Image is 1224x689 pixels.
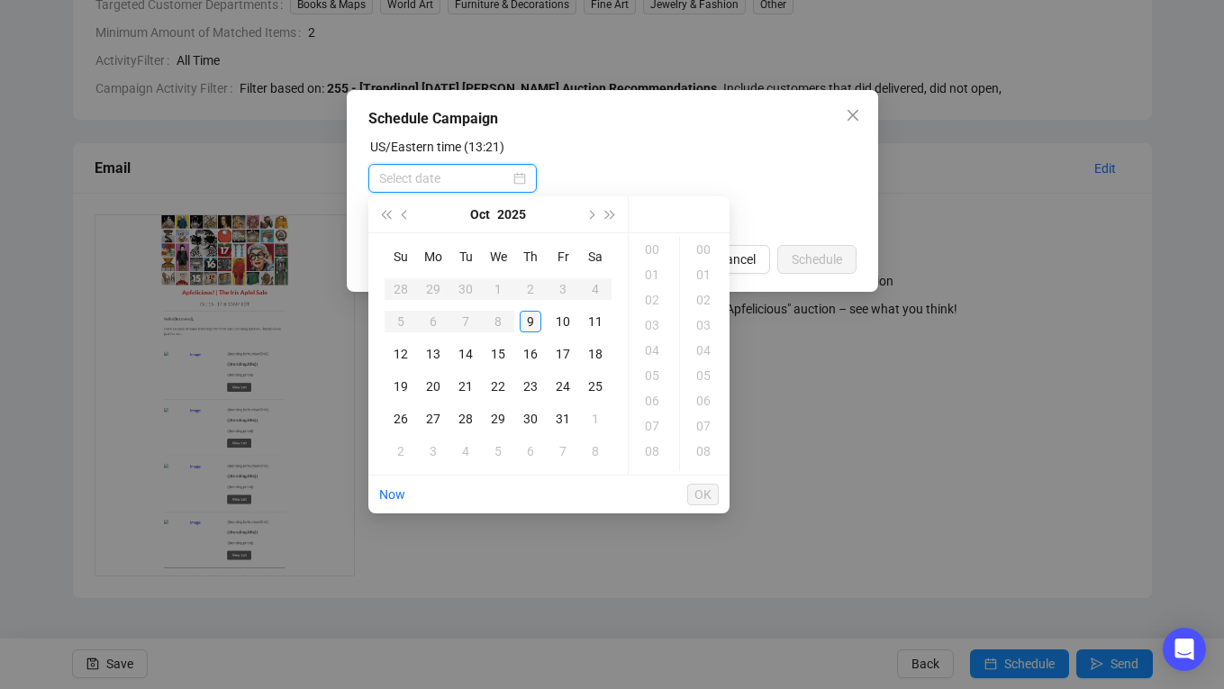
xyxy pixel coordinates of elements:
[422,408,444,430] div: 27
[552,376,574,397] div: 24
[487,343,509,365] div: 15
[455,311,476,332] div: 7
[390,408,412,430] div: 26
[449,435,482,467] td: 2025-11-04
[470,196,490,232] button: Choose a month
[547,240,579,273] th: Fr
[417,305,449,338] td: 2025-10-06
[514,370,547,403] td: 2025-10-23
[585,311,606,332] div: 11
[579,338,612,370] td: 2025-10-18
[455,343,476,365] div: 14
[547,370,579,403] td: 2025-10-24
[552,343,574,365] div: 17
[482,403,514,435] td: 2025-10-29
[632,313,675,338] div: 03
[449,305,482,338] td: 2025-10-07
[547,338,579,370] td: 2025-10-17
[684,413,727,439] div: 07
[449,240,482,273] th: Tu
[449,273,482,305] td: 2025-09-30
[370,140,504,154] label: US/Eastern time (13:21)
[487,278,509,300] div: 1
[632,464,675,489] div: 09
[684,287,727,313] div: 02
[520,408,541,430] div: 30
[718,249,756,269] span: Cancel
[455,440,476,462] div: 4
[846,108,860,122] span: close
[579,435,612,467] td: 2025-11-08
[687,484,719,505] button: OK
[601,196,621,232] button: Next year (Control + right)
[449,403,482,435] td: 2025-10-28
[487,408,509,430] div: 29
[455,408,476,430] div: 28
[385,435,417,467] td: 2025-11-02
[390,440,412,462] div: 2
[632,388,675,413] div: 06
[703,245,770,274] button: Cancel
[632,287,675,313] div: 02
[547,305,579,338] td: 2025-10-10
[422,343,444,365] div: 13
[514,403,547,435] td: 2025-10-30
[514,273,547,305] td: 2025-10-02
[585,440,606,462] div: 8
[487,376,509,397] div: 22
[579,370,612,403] td: 2025-10-25
[379,487,405,502] a: Now
[547,273,579,305] td: 2025-10-03
[585,278,606,300] div: 4
[520,376,541,397] div: 23
[1163,628,1206,671] div: Open Intercom Messenger
[579,403,612,435] td: 2025-11-01
[684,439,727,464] div: 08
[684,313,727,338] div: 03
[422,440,444,462] div: 3
[579,240,612,273] th: Sa
[390,278,412,300] div: 28
[449,338,482,370] td: 2025-10-14
[376,196,395,232] button: Last year (Control + left)
[684,464,727,489] div: 09
[482,240,514,273] th: We
[385,338,417,370] td: 2025-10-12
[385,370,417,403] td: 2025-10-19
[520,278,541,300] div: 2
[379,168,510,188] input: Select date
[632,262,675,287] div: 01
[632,237,675,262] div: 00
[417,435,449,467] td: 2025-11-03
[390,343,412,365] div: 12
[552,408,574,430] div: 31
[482,338,514,370] td: 2025-10-15
[422,278,444,300] div: 29
[395,196,415,232] button: Previous month (PageUp)
[390,311,412,332] div: 5
[417,338,449,370] td: 2025-10-13
[585,376,606,397] div: 25
[547,435,579,467] td: 2025-11-07
[497,196,526,232] button: Choose a year
[385,240,417,273] th: Su
[580,196,600,232] button: Next month (PageDown)
[777,245,857,274] button: Schedule
[482,305,514,338] td: 2025-10-08
[422,311,444,332] div: 6
[684,338,727,363] div: 04
[368,108,857,130] div: Schedule Campaign
[520,440,541,462] div: 6
[579,273,612,305] td: 2025-10-04
[632,363,675,388] div: 05
[487,311,509,332] div: 8
[514,338,547,370] td: 2025-10-16
[417,240,449,273] th: Mo
[455,278,476,300] div: 30
[514,240,547,273] th: Th
[417,403,449,435] td: 2025-10-27
[417,273,449,305] td: 2025-09-29
[482,273,514,305] td: 2025-10-01
[385,403,417,435] td: 2025-10-26
[585,343,606,365] div: 18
